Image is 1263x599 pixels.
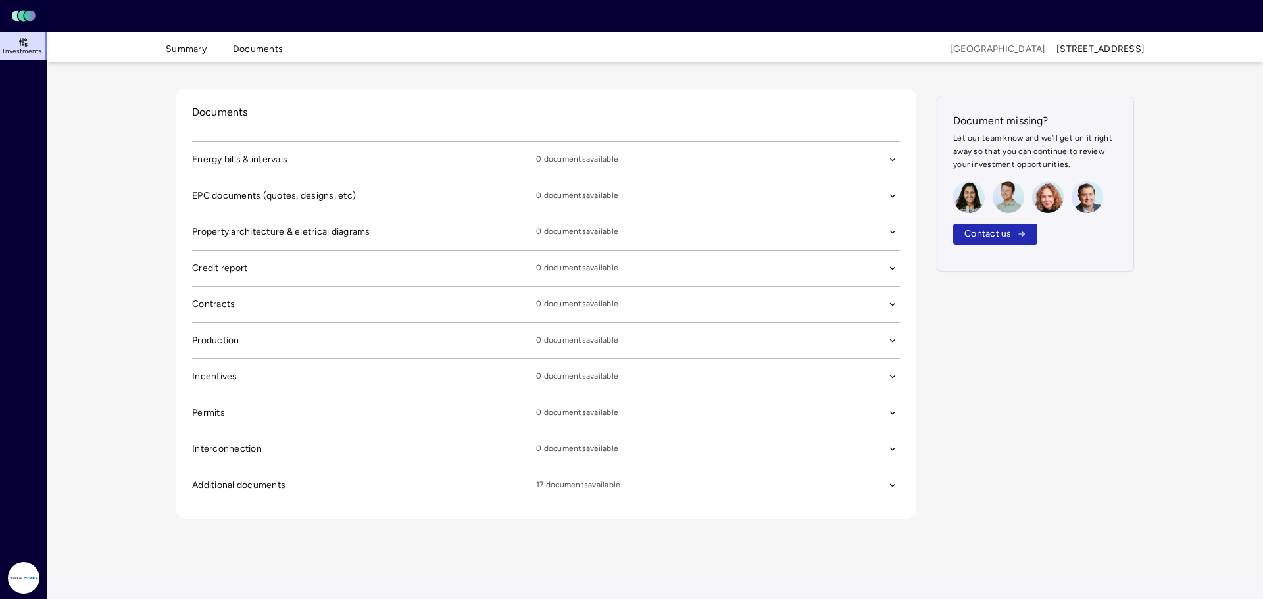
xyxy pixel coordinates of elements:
span: Incentives [192,370,536,384]
p: Let our team know and we’ll get on it right away so that you can continue to review your investme... [953,132,1118,171]
span: 0 documents available [536,442,880,456]
span: Energy bills & intervals [192,153,536,167]
span: Investments [3,47,42,55]
span: Contact us [964,227,1012,241]
span: 0 documents available [536,225,880,239]
span: 0 documents available [536,261,880,276]
span: 0 documents available [536,189,880,203]
button: Contracts0 documentsavailable [192,287,900,322]
button: Credit report0 documentsavailable [192,251,900,286]
img: Radial Power [8,562,39,594]
span: Contracts [192,297,536,312]
span: 17 documents available [536,478,880,492]
button: Summary [166,42,207,62]
h2: Documents [192,105,900,120]
button: Interconnection0 documentsavailable [192,431,900,467]
button: Property architecture & eletrical diagrams0 documentsavailable [192,214,900,250]
span: Permits [192,406,536,420]
span: Interconnection [192,442,536,456]
span: 0 documents available [536,370,880,384]
a: Contact us [953,223,1037,245]
span: 0 documents available [536,406,880,420]
button: Energy bills & intervals0 documentsavailable [192,142,900,178]
span: EPC documents (quotes, designs, etc) [192,189,536,203]
button: Incentives0 documentsavailable [192,359,900,395]
button: Contact us [953,224,1037,245]
button: Documents [233,42,283,62]
span: Property architecture & eletrical diagrams [192,225,536,239]
button: Additional documents17 documentsavailable [192,467,900,503]
span: Production [192,333,536,348]
button: Permits0 documentsavailable [192,395,900,431]
span: [GEOGRAPHIC_DATA] [950,42,1045,57]
button: EPC documents (quotes, designs, etc)0 documentsavailable [192,178,900,214]
span: 0 documents available [536,153,880,167]
span: 0 documents available [536,297,880,312]
div: [STREET_ADDRESS] [1056,42,1145,57]
h2: Document missing? [953,113,1118,132]
span: Additional documents [192,478,536,492]
span: 0 documents available [536,333,880,348]
button: Production0 documentsavailable [192,323,900,358]
span: Credit report [192,261,536,276]
div: tabs [166,34,283,62]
